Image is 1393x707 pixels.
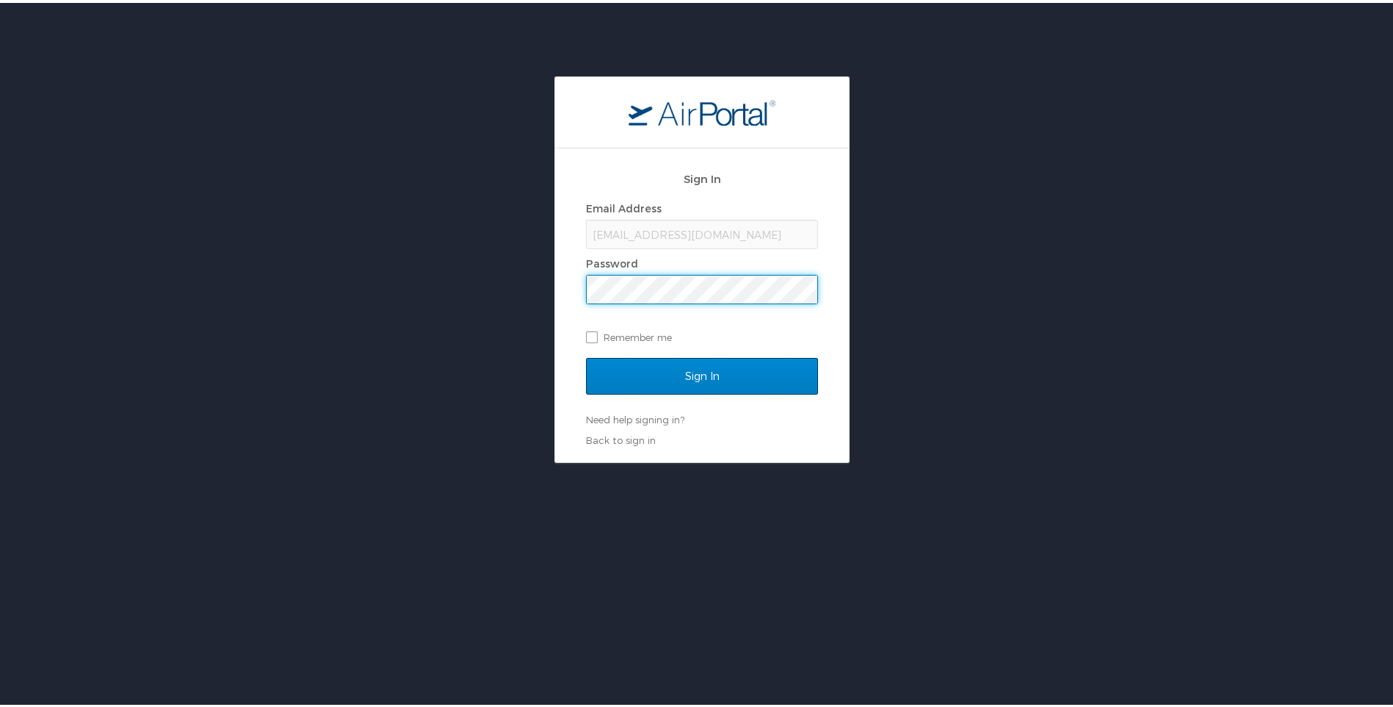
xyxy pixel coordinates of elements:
h2: Sign In [586,168,818,184]
a: Back to sign in [586,431,656,443]
label: Remember me [586,323,818,345]
label: Email Address [586,199,662,212]
a: Need help signing in? [586,411,684,423]
label: Password [586,254,638,267]
input: Sign In [586,355,818,392]
img: logo [629,96,775,123]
